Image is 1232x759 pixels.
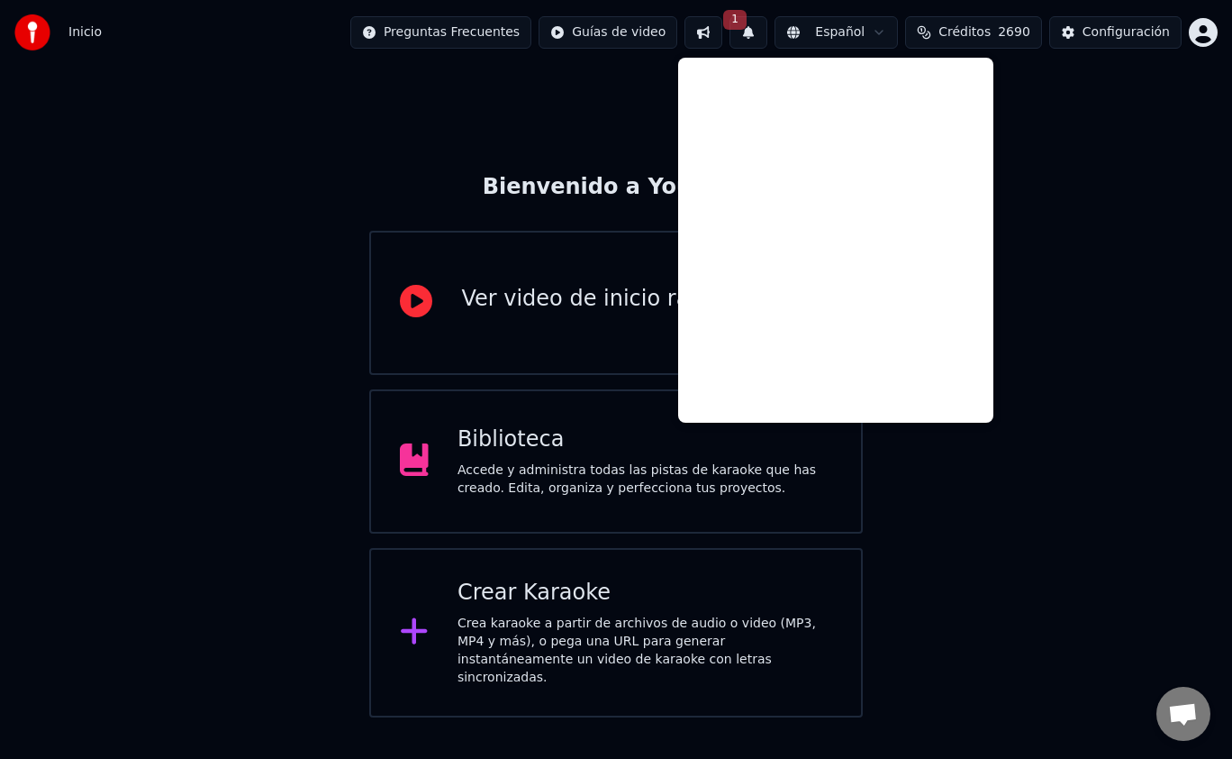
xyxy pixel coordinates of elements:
[723,10,747,30] span: 1
[457,462,832,498] div: Accede y administra todas las pistas de karaoke que has creado. Edita, organiza y perfecciona tus...
[457,425,832,454] div: Biblioteca
[905,16,1042,49] button: Créditos2690
[1156,687,1210,741] div: Open chat
[461,285,736,314] div: Ver video de inicio rápido
[457,579,832,608] div: Crear Karaoke
[68,23,102,41] nav: breadcrumb
[938,23,991,41] span: Créditos
[1083,23,1170,41] div: Configuración
[1049,16,1182,49] button: Configuración
[539,16,677,49] button: Guías de video
[729,16,767,49] button: 1
[68,23,102,41] span: Inicio
[457,615,832,687] div: Crea karaoke a partir de archivos de audio o video (MP3, MP4 y más), o pega una URL para generar ...
[998,23,1030,41] span: 2690
[350,16,531,49] button: Preguntas Frecuentes
[14,14,50,50] img: youka
[483,173,750,202] div: Bienvenido a Youka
